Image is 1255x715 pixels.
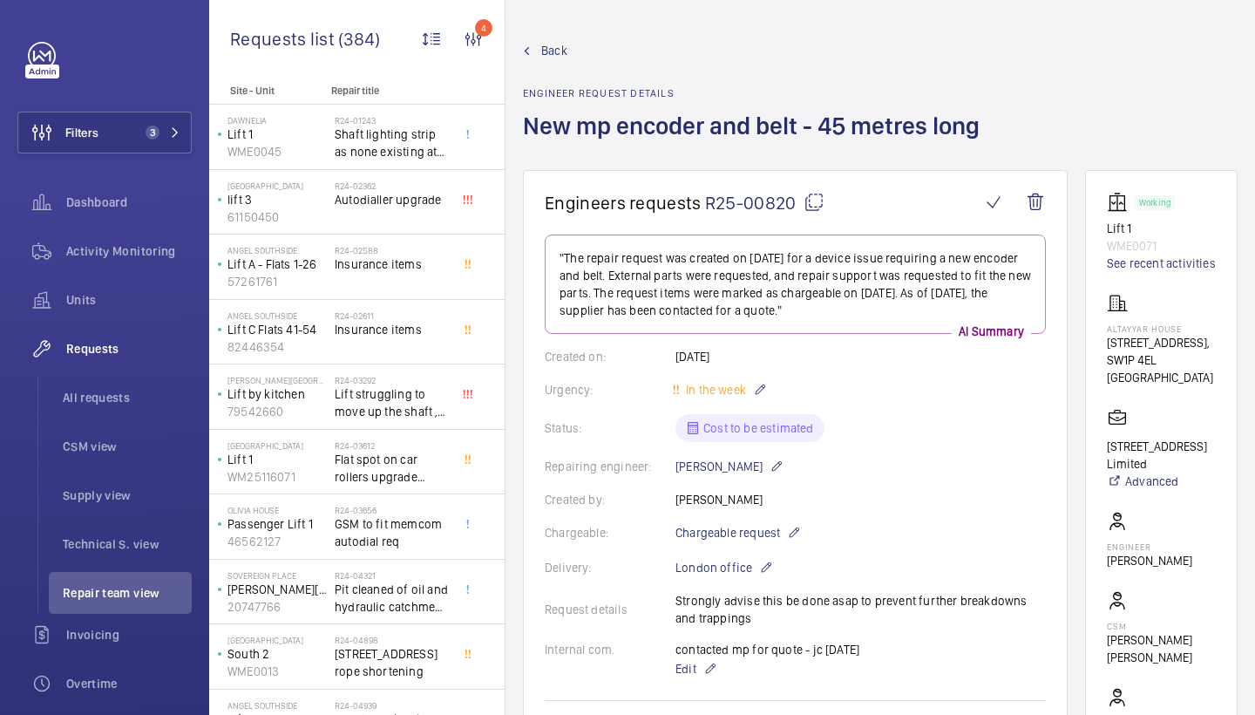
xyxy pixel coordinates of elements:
h2: Engineer request details [523,87,990,99]
span: R25-00820 [705,192,824,214]
span: Pit cleaned of oil and hydraulic catchment hose re fitted [335,581,450,616]
p: Angel Southside [227,700,328,711]
h2: R24-02362 [335,180,450,191]
img: elevator.svg [1107,192,1135,213]
p: lift 3 [227,191,328,208]
p: [PERSON_NAME] [675,456,784,477]
p: Lift C Flats 41-54 [227,321,328,338]
span: 3 [146,126,159,140]
p: "The repair request was created on [DATE] for a device issue requiring a new encoder and belt. Ex... [560,249,1031,319]
span: Activity Monitoring [66,242,192,260]
p: SW1P 4EL [GEOGRAPHIC_DATA] [1107,351,1216,386]
p: WME0045 [227,143,328,160]
span: Edit [675,660,696,678]
p: [GEOGRAPHIC_DATA] [227,180,328,191]
p: Working [1139,200,1170,206]
p: Sovereign Place [227,570,328,581]
p: Angel Southside [227,310,328,321]
span: Shaft lighting strip as none existing at present [335,126,450,160]
p: [PERSON_NAME] [PERSON_NAME] [1107,631,1216,666]
p: Site - Unit [209,85,324,97]
span: Insurance items [335,321,450,338]
span: Repair team view [63,584,192,602]
p: [GEOGRAPHIC_DATA] [227,440,328,451]
p: Lift 1 [227,451,328,468]
p: AI Summary [952,323,1031,340]
h2: R24-04321 [335,570,450,581]
a: Advanced [1107,473,1216,490]
span: [STREET_ADDRESS] rope shortening [335,645,450,680]
span: Invoicing [66,626,192,643]
p: Lift by kitchen [227,385,328,403]
p: 79542660 [227,403,328,420]
p: 20747766 [227,598,328,616]
span: Chargeable request [675,524,780,541]
button: Filters3 [17,112,192,153]
p: South 2 [227,645,328,663]
p: [GEOGRAPHIC_DATA] [227,635,328,645]
p: Dawnelia [227,115,328,126]
p: 57261761 [227,273,328,290]
p: Engineer [1107,541,1192,552]
p: [STREET_ADDRESS], [1107,334,1216,351]
p: Lift 1 [227,126,328,143]
h2: R24-04939 [335,700,450,711]
h2: R24-03612 [335,440,450,451]
p: WME0071 [1107,237,1216,255]
span: CSM view [63,438,192,455]
a: See recent activities [1107,255,1216,272]
p: WME0013 [227,663,328,680]
span: Engineers requests [545,192,702,214]
p: 82446354 [227,338,328,356]
p: [STREET_ADDRESS] Limited [1107,438,1216,473]
p: Olivia House [227,505,328,515]
span: GSM to fit memcom autodial req [335,515,450,550]
h2: R24-04898 [335,635,450,645]
span: Dashboard [66,194,192,211]
span: Requests list [230,28,338,50]
span: Requests [66,340,192,357]
p: [PERSON_NAME][GEOGRAPHIC_DATA] [227,581,328,598]
p: [PERSON_NAME] [1107,552,1192,569]
p: WM25116071 [227,468,328,486]
h2: R24-02588 [335,245,450,255]
span: Back [541,42,567,59]
span: Flat spot on car rollers upgrade required [335,451,450,486]
span: Units [66,291,192,309]
span: Lift struggling to move up the shaft , loud banging noises, repair team to check under car [335,385,450,420]
span: Filters [65,124,98,141]
h2: R24-03292 [335,375,450,385]
span: Overtime [66,675,192,692]
span: Insurance items [335,255,450,273]
span: All requests [63,389,192,406]
span: In the week [682,383,746,397]
p: Altayyar House [1107,323,1216,334]
p: 61150450 [227,208,328,226]
p: London office [675,557,773,578]
p: CSM [1107,621,1216,631]
p: Lift 1 [1107,220,1216,237]
h1: New mp encoder and belt - 45 metres long [523,110,990,170]
span: Supply view [63,487,192,504]
p: Angel Southside [227,245,328,255]
p: Repair title [331,85,446,97]
p: 46562127 [227,533,328,550]
h2: R24-01243 [335,115,450,126]
p: Lift A - Flats 1-26 [227,255,328,273]
h2: R24-02611 [335,310,450,321]
span: Technical S. view [63,535,192,553]
h2: R24-03656 [335,505,450,515]
p: Passenger Lift 1 [227,515,328,533]
p: [PERSON_NAME][GEOGRAPHIC_DATA] [227,375,328,385]
span: Autodialler upgrade [335,191,450,208]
